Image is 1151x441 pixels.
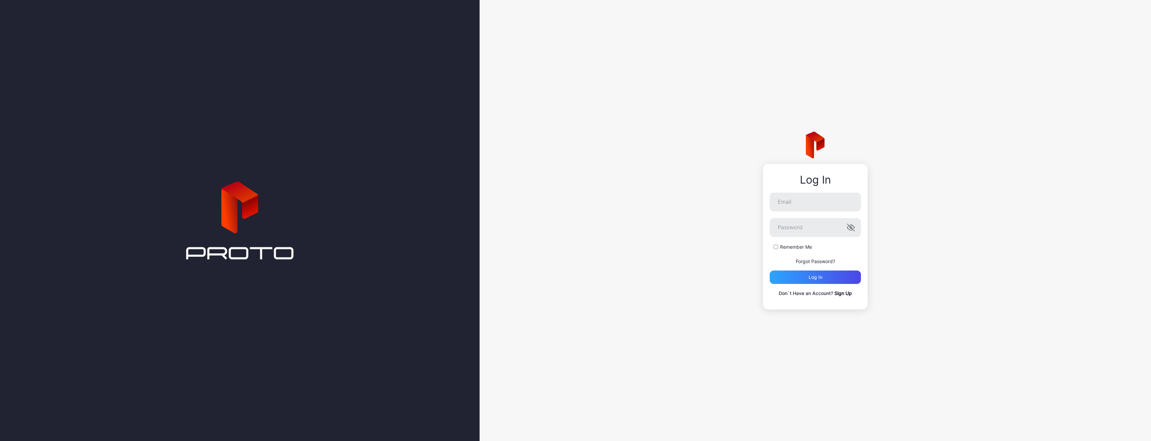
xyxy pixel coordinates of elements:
a: Forgot Password? [796,258,835,264]
div: Log In [770,174,861,186]
a: Sign Up [834,290,852,296]
p: Don`t Have an Account? [770,289,861,297]
button: Password [847,224,855,232]
input: Email [770,193,861,211]
label: Remember Me [780,244,812,250]
div: Log in [809,275,822,280]
button: Log in [770,271,861,284]
input: Password [770,218,861,237]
